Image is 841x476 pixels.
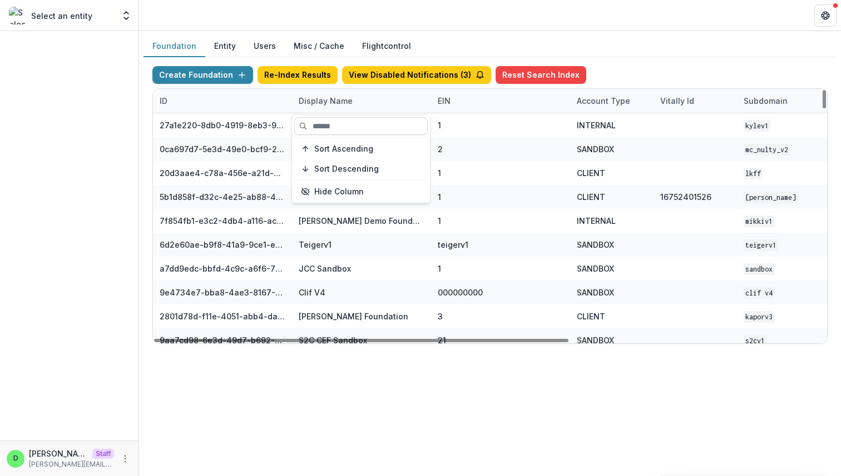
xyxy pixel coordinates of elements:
div: S2C CEF Sandbox [299,334,367,346]
div: SANDBOX [577,334,614,346]
button: Entity [205,36,245,57]
div: 1 [438,167,441,179]
div: 2801d78d-f11e-4051-abb4-dab00da98882 [160,310,285,322]
div: Account Type [570,89,654,113]
code: kaporv3 [744,311,774,323]
div: 1 [438,215,441,227]
button: Foundation [144,36,205,57]
button: Re-Index Results [258,66,338,84]
div: a7dd9edc-bbfd-4c9c-a6f6-76d0743bf1cd [160,263,285,274]
button: Reset Search Index [496,66,586,84]
p: [PERSON_NAME] [29,448,88,459]
div: 3 [438,310,443,322]
p: Staff [92,449,114,459]
div: SANDBOX [577,263,614,274]
div: SANDBOX [577,239,614,250]
div: teigerv1 [438,239,468,250]
div: Display Name [292,89,431,113]
p: Select an entity [31,10,92,22]
div: Subdomain [737,95,794,107]
div: Vitally Id [654,89,737,113]
code: teigerv1 [744,239,778,251]
div: [PERSON_NAME] Demo Foundation [299,215,424,227]
span: Sort Descending [314,164,379,174]
button: Misc / Cache [285,36,353,57]
div: Vitally Id [654,95,701,107]
div: SANDBOX [577,287,614,298]
div: 20d3aae4-c78a-456e-a21d-91c97a6a725f [160,167,285,179]
div: CLIENT [577,191,605,203]
div: 21 [438,334,446,346]
button: Sort Descending [294,160,428,178]
code: Clif V4 [744,287,774,299]
div: EIN [431,89,570,113]
div: Clif V4 [299,287,325,298]
div: 16752401526 [660,191,711,203]
button: Users [245,36,285,57]
button: View Disabled Notifications (3) [342,66,491,84]
div: INTERNAL [577,215,616,227]
code: [PERSON_NAME] [744,192,798,203]
code: sandbox [744,263,774,275]
div: Teigerv1 [299,239,332,250]
div: 6d2e60ae-b9f8-41a9-9ce1-e608d0f20ec5 [160,239,285,250]
div: JCC Sandbox [299,263,351,274]
img: Select an entity [9,7,27,24]
div: 9e4734e7-bba8-4ae3-8167-95d86cec7b4b [160,287,285,298]
div: 27a1e220-8db0-4919-8eb3-9f29ee33f7b0 [160,119,285,131]
div: ID [153,89,292,113]
div: 2 [438,143,443,155]
div: 0ca697d7-5e3d-49e0-bcf9-217f69e92d71 [160,143,285,155]
div: Display Name [292,95,359,107]
div: INTERNAL [577,119,616,131]
div: 000000000 [438,287,483,298]
div: Subdomain [737,89,820,113]
span: Sort Ascending [314,144,373,154]
button: More [118,452,132,465]
button: Create Foundation [152,66,253,84]
div: 1 [438,263,441,274]
div: SANDBOX [577,143,614,155]
button: Sort Ascending [294,140,428,158]
a: Flightcontrol [362,40,411,52]
div: [PERSON_NAME] Foundation [299,310,408,322]
div: ID [153,95,174,107]
div: Account Type [570,95,637,107]
div: CLIENT [577,310,605,322]
div: 1 [438,119,441,131]
div: 9aa7cd98-6e3d-49d7-b692-3e5f3d1facd4 [160,334,285,346]
code: mc_nulty_v2 [744,144,790,156]
div: 5b1d858f-d32c-4e25-ab88-434536713791 [160,191,285,203]
code: s2cv1 [744,335,766,347]
p: [PERSON_NAME][EMAIL_ADDRESS][DOMAIN_NAME] [29,459,114,469]
code: mikkiv1 [744,216,774,227]
div: CLIENT [577,167,605,179]
div: 7f854fb1-e3c2-4db4-a116-aca576521abc [160,215,285,227]
div: Divyansh [13,455,18,462]
button: Open entity switcher [118,4,134,27]
code: kylev1 [744,120,770,132]
button: Get Help [814,4,837,27]
div: EIN [431,95,457,107]
div: 1 [438,191,441,203]
button: Hide Column [294,183,428,201]
code: lkff [744,168,763,179]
